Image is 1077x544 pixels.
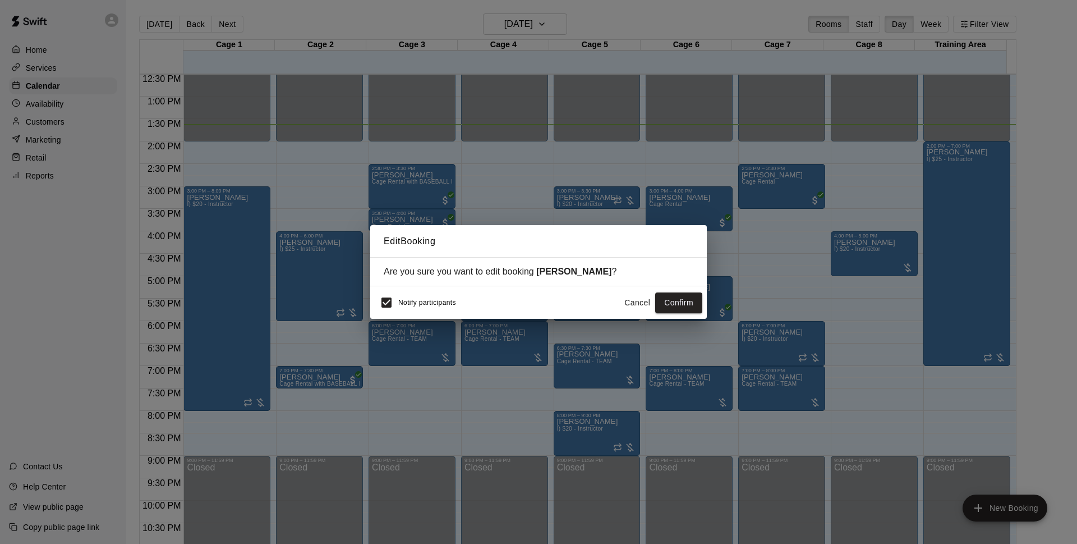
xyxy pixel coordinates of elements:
button: Cancel [619,292,655,313]
button: Confirm [655,292,702,313]
h2: Edit Booking [370,225,707,258]
div: Are you sure you want to edit booking ? [384,267,693,277]
strong: [PERSON_NAME] [536,267,611,276]
span: Notify participants [398,299,456,307]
